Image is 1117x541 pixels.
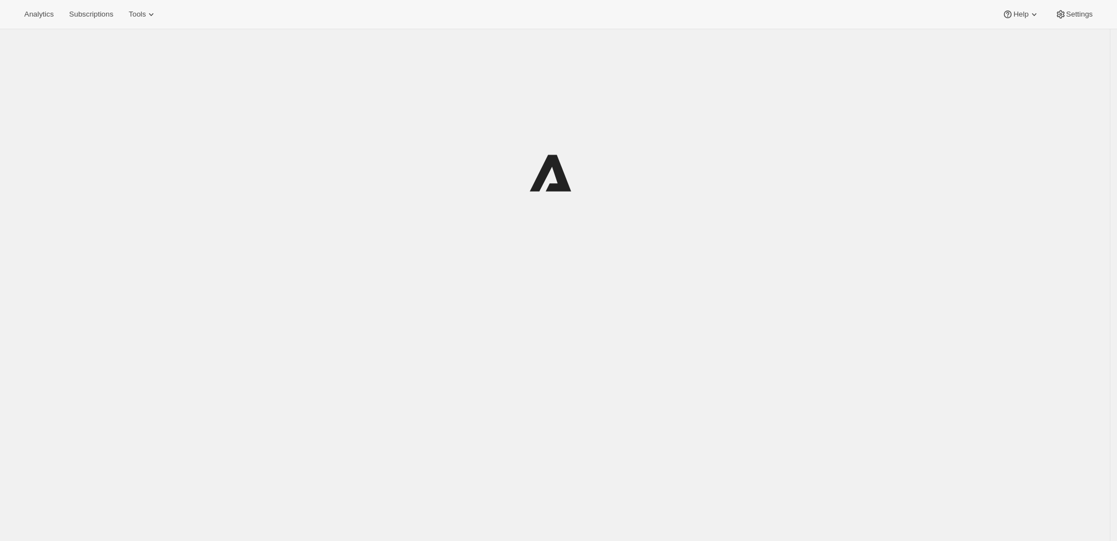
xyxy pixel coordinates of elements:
button: Tools [122,7,163,22]
button: Analytics [18,7,60,22]
button: Subscriptions [62,7,120,22]
span: Tools [129,10,146,19]
button: Settings [1049,7,1099,22]
span: Help [1013,10,1028,19]
span: Settings [1066,10,1093,19]
button: Help [996,7,1046,22]
span: Subscriptions [69,10,113,19]
span: Analytics [24,10,54,19]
